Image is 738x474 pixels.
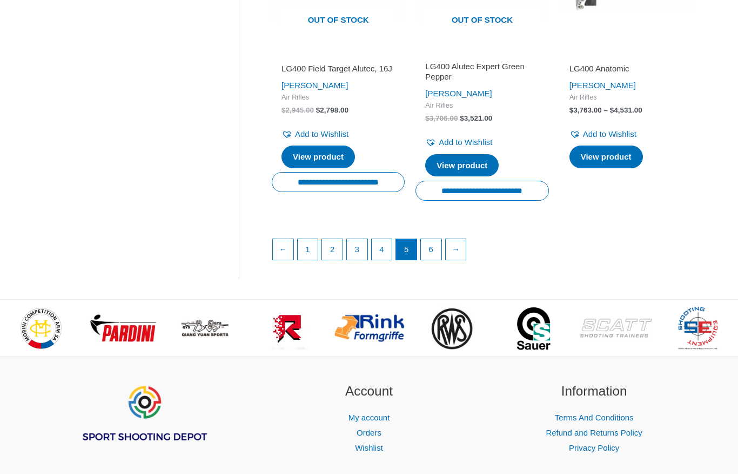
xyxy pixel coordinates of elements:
[495,381,693,456] aside: Footer Widget 3
[425,114,458,122] bdi: 3,706.00
[583,129,636,139] span: Add to Wishlist
[546,428,642,437] a: Refund and Returns Policy
[569,127,636,142] a: Add to Wishlist
[460,114,492,122] bdi: 3,521.00
[421,239,441,260] a: Page 6
[495,381,693,401] h2: Information
[610,106,614,114] span: $
[357,428,381,437] a: Orders
[569,63,683,74] h2: LG400 Anatomic
[425,114,430,122] span: $
[281,48,395,61] iframe: Customer reviews powered by Trustpilot
[281,81,348,90] a: [PERSON_NAME]
[270,381,468,456] aside: Footer Widget 2
[281,63,395,78] a: LG400 Field Target Alutec, 16J
[270,410,468,456] nav: Account
[281,63,395,74] h2: LG400 Field Target Alutec, 16J
[298,239,318,260] a: Page 1
[604,106,608,114] span: –
[446,239,466,260] a: →
[425,154,499,177] a: Read more about “LG400 Alutec Expert Green Pepper”
[425,61,539,87] a: LG400 Alutec Expert Green Pepper
[460,114,464,122] span: $
[569,106,574,114] span: $
[316,106,348,114] bdi: 2,798.00
[281,93,395,102] span: Air Rifles
[348,413,390,422] a: My account
[495,410,693,456] nav: Information
[569,146,643,168] a: Select options for “LG400 Anatomic”
[347,239,367,260] a: Page 3
[295,129,348,139] span: Add to Wishlist
[425,61,539,82] h2: LG400 Alutec Expert Green Pepper
[396,239,417,260] span: Page 5
[322,239,343,260] a: Page 2
[425,135,492,150] a: Add to Wishlist
[569,443,619,452] a: Privacy Policy
[281,127,348,142] a: Add to Wishlist
[424,9,540,34] span: Out of stock
[270,381,468,401] h2: Account
[425,89,492,98] a: [PERSON_NAME]
[439,137,492,147] span: Add to Wishlist
[569,48,683,61] iframe: Customer reviews powered by Trustpilot
[281,146,355,168] a: Read more about “LG400 Field Target Alutec, 16J”
[281,106,286,114] span: $
[555,413,634,422] a: Terms And Conditions
[569,93,683,102] span: Air Rifles
[569,81,636,90] a: [PERSON_NAME]
[569,106,602,114] bdi: 3,763.00
[45,381,243,469] aside: Footer Widget 1
[425,101,539,110] span: Air Rifles
[355,443,383,452] a: Wishlist
[569,63,683,78] a: LG400 Anatomic
[425,48,539,61] iframe: Customer reviews powered by Trustpilot
[272,239,693,266] nav: Product Pagination
[280,9,397,34] span: Out of stock
[372,239,392,260] a: Page 4
[281,106,314,114] bdi: 2,945.00
[316,106,320,114] span: $
[610,106,642,114] bdi: 4,531.00
[273,239,293,260] a: ←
